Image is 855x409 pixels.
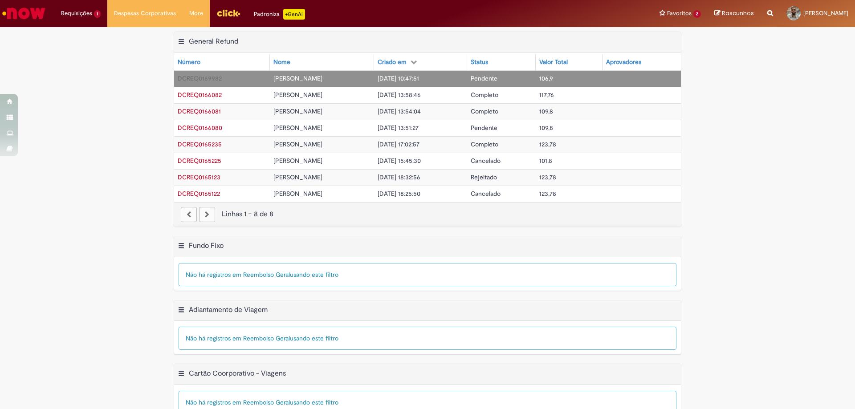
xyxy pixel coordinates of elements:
span: 123,78 [539,173,556,181]
a: Abrir Registro: DCREQ0165225 [178,157,221,165]
div: Não há registros em Reembolso Geral [179,327,676,350]
a: Abrir Registro: DCREQ0169982 [178,74,222,82]
div: Não há registros em Reembolso Geral [179,263,676,286]
span: Completo [471,140,498,148]
span: DCREQ0166082 [178,91,222,99]
span: DCREQ0169982 [178,74,222,82]
span: [PERSON_NAME] [273,74,322,82]
span: [DATE] 18:32:56 [378,173,420,181]
a: Abrir Registro: DCREQ0166082 [178,91,222,99]
a: Abrir Registro: DCREQ0166080 [178,124,222,132]
span: [DATE] 13:54:04 [378,107,421,115]
a: Abrir Registro: DCREQ0166081 [178,107,221,115]
span: [DATE] 18:25:50 [378,190,420,198]
a: Abrir Registro: DCREQ0165235 [178,140,222,148]
span: DCREQ0165123 [178,173,220,181]
p: +GenAi [283,9,305,20]
div: Criado em [378,58,407,67]
h2: Adiantamento de Viagem [189,305,268,314]
a: Abrir Registro: DCREQ0165123 [178,173,220,181]
span: [PERSON_NAME] [273,91,322,99]
nav: paginação [174,202,681,227]
div: Valor Total [539,58,568,67]
span: Favoritos [667,9,692,18]
span: [DATE] 15:45:30 [378,157,421,165]
span: DCREQ0165225 [178,157,221,165]
span: 2 [693,10,701,18]
span: 1 [94,10,101,18]
span: [PERSON_NAME] [273,190,322,198]
div: Linhas 1 − 8 de 8 [181,209,674,219]
div: Status [471,58,488,67]
span: [DATE] 13:51:27 [378,124,419,132]
div: Nome [273,58,290,67]
span: [DATE] 17:02:57 [378,140,419,148]
img: click_logo_yellow_360x200.png [216,6,240,20]
button: General Refund Menu de contexto [178,37,185,49]
span: Rascunhos [722,9,754,17]
span: 106,9 [539,74,553,82]
button: Adiantamento de Viagem Menu de contexto [178,305,185,317]
span: 123,78 [539,190,556,198]
span: [DATE] 10:47:51 [378,74,419,82]
span: More [189,9,203,18]
span: usando este filtro [290,334,338,342]
span: Requisições [61,9,92,18]
a: Rascunhos [714,9,754,18]
span: DCREQ0165235 [178,140,222,148]
span: DCREQ0166080 [178,124,222,132]
span: Despesas Corporativas [114,9,176,18]
span: Completo [471,91,498,99]
span: Pendente [471,124,497,132]
span: [PERSON_NAME] [803,9,848,17]
span: 109,8 [539,124,553,132]
span: Pendente [471,74,497,82]
span: [PERSON_NAME] [273,140,322,148]
span: 109,8 [539,107,553,115]
span: usando este filtro [290,271,338,279]
h2: Fundo Fixo [189,241,224,250]
span: [PERSON_NAME] [273,124,322,132]
span: 123,78 [539,140,556,148]
h2: General Refund [189,37,238,46]
span: DCREQ0165122 [178,190,220,198]
img: ServiceNow [1,4,47,22]
span: [PERSON_NAME] [273,157,322,165]
span: [PERSON_NAME] [273,107,322,115]
span: 101,8 [539,157,552,165]
button: Fundo Fixo Menu de contexto [178,241,185,253]
span: usando este filtro [290,398,338,406]
span: DCREQ0166081 [178,107,221,115]
button: Cartão Coorporativo - Viagens Menu de contexto [178,369,185,381]
span: Completo [471,107,498,115]
span: [DATE] 13:58:46 [378,91,421,99]
div: Aprovadores [606,58,641,67]
span: [PERSON_NAME] [273,173,322,181]
div: Padroniza [254,9,305,20]
span: Cancelado [471,157,501,165]
span: Cancelado [471,190,501,198]
div: Número [178,58,200,67]
h2: Cartão Coorporativo - Viagens [189,369,286,378]
span: 117,76 [539,91,554,99]
a: Abrir Registro: DCREQ0165122 [178,190,220,198]
span: Rejeitado [471,173,497,181]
